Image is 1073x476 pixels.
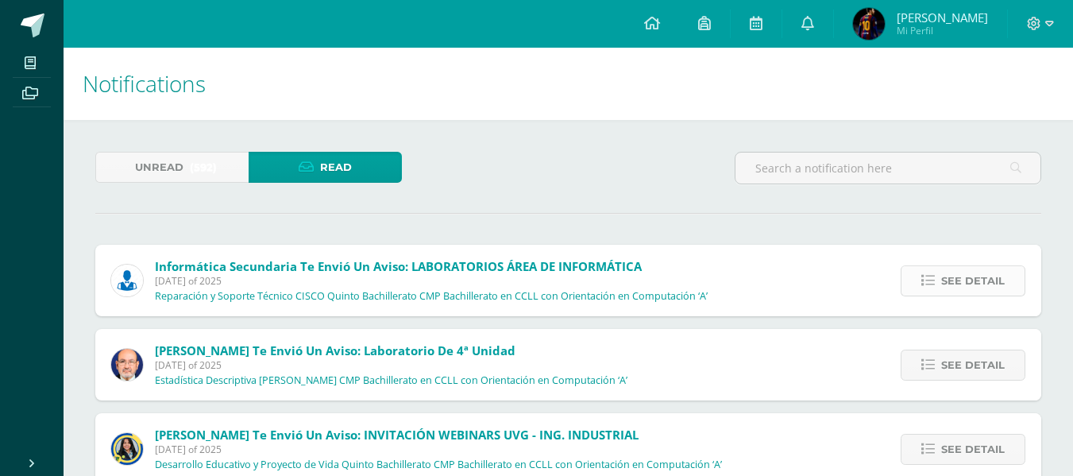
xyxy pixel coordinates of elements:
span: [PERSON_NAME] te envió un aviso: Laboratorio de 4ª Unidad [155,342,515,358]
span: Read [320,153,352,182]
span: Unread [135,153,183,182]
p: Reparación y Soporte Técnico CISCO Quinto Bachillerato CMP Bachillerato en CCLL con Orientación e... [155,290,708,303]
span: Informática Secundaria te envió un aviso: LABORATORIOS ÁREA DE INFORMÁTICA [155,258,642,274]
span: [DATE] of 2025 [155,274,708,288]
img: 1e26687f261d44f246eaf5750538126e.png [853,8,885,40]
span: Mi Perfil [897,24,988,37]
span: (592) [190,153,217,182]
span: See detail [941,266,1005,296]
img: 6ed6846fa57649245178fca9fc9a58dd.png [111,265,143,296]
span: [PERSON_NAME] te envió un aviso: INVITACIÓN WEBINARS UVG - ING. INDUSTRIAL [155,427,639,443]
span: [PERSON_NAME] [897,10,988,25]
input: Search a notification here [735,153,1040,184]
span: Notifications [83,68,206,99]
img: 6b7a2a75a6c7e6282b1a1fdce061224c.png [111,349,143,381]
span: [DATE] of 2025 [155,443,722,456]
span: [DATE] of 2025 [155,358,627,372]
a: Read [249,152,402,183]
img: 9385da7c0ece523bc67fca2554c96817.png [111,433,143,465]
span: See detail [941,435,1005,464]
p: Estadística Descriptiva [PERSON_NAME] CMP Bachillerato en CCLL con Orientación en Computación ‘A’ [155,374,627,387]
span: See detail [941,350,1005,380]
a: Unread(592) [95,152,249,183]
p: Desarrollo Educativo y Proyecto de Vida Quinto Bachillerato CMP Bachillerato en CCLL con Orientac... [155,459,722,471]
